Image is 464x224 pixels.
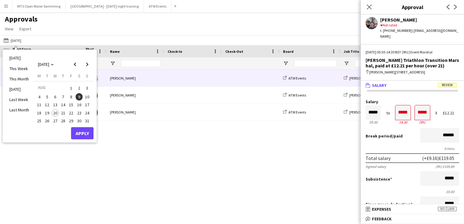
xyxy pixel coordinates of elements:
span: 7 [60,93,67,100]
span: No claim [438,207,457,211]
div: (9h) £109.89 [435,164,459,169]
input: Job Title Filter Input [355,60,397,67]
div: X [435,111,437,115]
span: 16 [76,101,83,109]
button: 04-08-2025 [35,93,43,101]
span: 13 [52,101,59,109]
span: Job Title [344,49,359,54]
button: [GEOGRAPHIC_DATA] - [DATE] night training [66,0,144,12]
button: MTS Open Water Swimming [12,0,66,12]
span: 19 [44,109,51,117]
li: This Week [6,63,33,74]
span: 31 [84,117,91,124]
li: [DATE] [6,53,33,63]
span: ATW Events [288,110,306,114]
input: Name Filter Input [121,60,160,67]
mat-expansion-panel-header: Feedback [361,214,464,223]
mat-expansion-panel-header: SalaryReview [361,81,464,90]
span: Export [19,26,31,32]
span: View [5,26,13,32]
button: Open Filter Menu [283,61,288,66]
label: Salary [366,100,459,104]
span: 5 [44,93,51,100]
span: Workforce ID [13,47,35,56]
span: 9 [76,93,83,100]
span: 17 [84,101,91,109]
div: Total salary [366,155,391,161]
span: 20 [52,109,59,117]
button: 02-08-2025 [75,83,83,93]
span: 27 [52,117,59,124]
span: 8 [67,93,75,100]
span: 15 [67,101,75,109]
span: [DATE] [38,62,49,67]
button: 25-08-2025 [35,117,43,125]
button: 31-08-2025 [83,117,91,125]
div: [DATE] 05:30-14:30 BST (9h) | Event Marshal [366,49,459,55]
span: Check-In [168,49,182,54]
span: S [86,73,88,79]
span: 3 [84,84,91,92]
div: to [386,111,390,115]
span: ATW Events [288,76,306,80]
a: ATW Events [283,93,306,97]
button: 05-08-2025 [43,93,51,101]
span: 23 [76,109,83,117]
button: 19-08-2025 [43,109,51,117]
span: Board [283,49,294,54]
mat-expansion-panel-header: ExpensesNo claim [361,205,464,214]
span: Feedback [372,216,392,222]
div: 05:30 [366,120,381,124]
div: 9h [415,120,430,124]
div: Not rated [380,22,459,28]
button: 30-08-2025 [75,117,83,125]
button: 28-08-2025 [59,117,67,125]
span: 21 [60,109,67,117]
div: [PERSON_NAME] Triathlon Transition Marshal, paid at £12.21 per hour (over 21) [366,57,459,68]
button: Next month [81,58,93,70]
li: This Month [6,74,33,84]
button: 12-08-2025 [43,101,51,109]
span: F [70,73,72,79]
span: 10 [84,93,91,100]
button: 23-08-2025 [75,109,83,117]
span: 12 [44,101,51,109]
button: 29-08-2025 [67,117,75,125]
div: [PERSON_NAME] [106,104,164,120]
span: 14 [60,101,67,109]
div: 14:30 [395,120,411,124]
span: 1 [67,84,75,92]
span: Check-Out [225,49,243,54]
button: 11-08-2025 [35,101,43,109]
span: 22 [67,109,75,117]
button: Previous month [69,58,81,70]
span: Salary [372,83,387,88]
button: 09-08-2025 [75,93,83,101]
button: ATW Events [144,0,172,12]
span: Review [438,83,457,87]
span: 25 [36,117,43,124]
div: [PERSON_NAME] [106,70,164,87]
button: Open Filter Menu [110,61,115,66]
div: 0 mins [366,146,459,151]
span: Photo [86,47,95,56]
li: Last Month [6,105,33,115]
span: 28 [60,117,67,124]
span: 6 [52,93,59,100]
button: 07-08-2025 [59,93,67,101]
div: (+£9.16) £119.05 [422,155,454,161]
button: 16-08-2025 [75,101,83,109]
span: 24 [84,109,91,117]
div: [PERSON_NAME] [380,17,459,22]
span: T [62,73,64,79]
span: Name [110,49,120,54]
a: ATW Events [283,76,306,80]
span: Expenses [372,206,391,212]
a: View [2,25,16,33]
button: 14-08-2025 [59,101,67,109]
span: 26 [44,117,51,124]
a: Export [17,25,34,33]
button: Choose month and year [36,59,56,70]
label: /paid [366,133,403,139]
li: Last Week [6,94,33,105]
